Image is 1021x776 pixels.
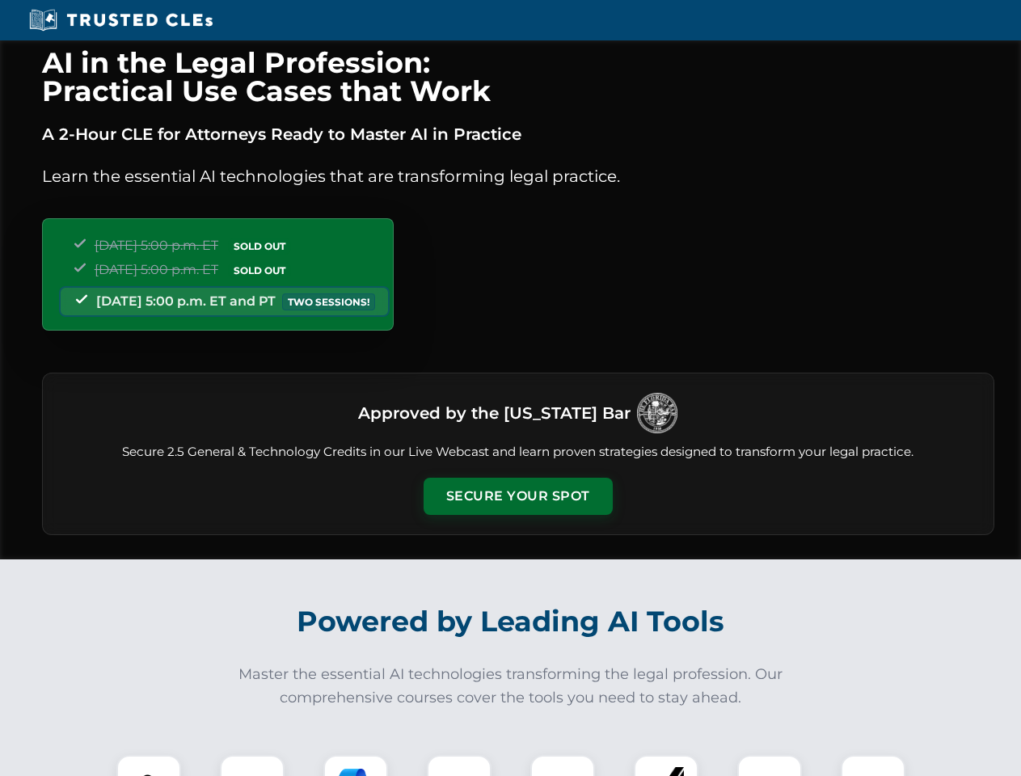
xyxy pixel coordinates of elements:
h1: AI in the Legal Profession: Practical Use Cases that Work [42,48,994,105]
button: Secure Your Spot [424,478,613,515]
h2: Powered by Leading AI Tools [63,593,959,650]
span: [DATE] 5:00 p.m. ET [95,262,218,277]
span: SOLD OUT [228,262,291,279]
p: Master the essential AI technologies transforming the legal profession. Our comprehensive courses... [228,663,794,710]
p: A 2-Hour CLE for Attorneys Ready to Master AI in Practice [42,121,994,147]
p: Learn the essential AI technologies that are transforming legal practice. [42,163,994,189]
span: SOLD OUT [228,238,291,255]
img: Logo [637,393,677,433]
span: [DATE] 5:00 p.m. ET [95,238,218,253]
p: Secure 2.5 General & Technology Credits in our Live Webcast and learn proven strategies designed ... [62,443,974,462]
h3: Approved by the [US_STATE] Bar [358,399,631,428]
img: Trusted CLEs [24,8,217,32]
